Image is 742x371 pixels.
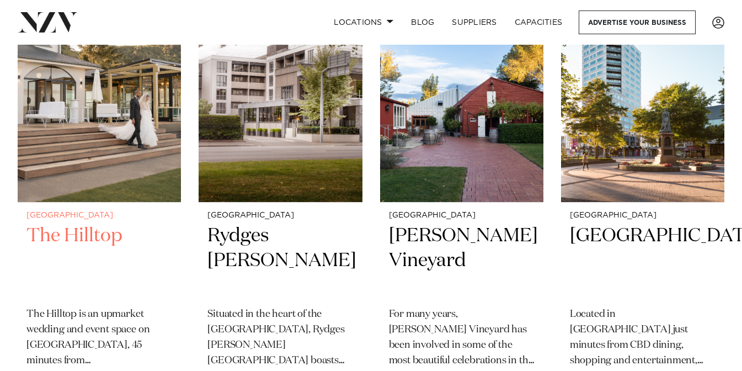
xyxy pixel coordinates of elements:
[207,224,353,298] h2: Rydges [PERSON_NAME]
[579,10,696,34] a: Advertise your business
[389,224,535,298] h2: [PERSON_NAME] Vineyard
[389,211,535,220] small: [GEOGRAPHIC_DATA]
[402,10,443,34] a: BLOG
[26,307,172,369] p: The Hilltop is an upmarket wedding and event space on [GEOGRAPHIC_DATA], 45 minutes from [GEOGRAP...
[570,307,716,369] p: Located in [GEOGRAPHIC_DATA] just minutes from CBD dining, shopping and entertainment, [GEOGRAPHI...
[325,10,402,34] a: Locations
[26,224,172,298] h2: The Hilltop
[18,12,78,32] img: nzv-logo.png
[207,307,353,369] p: Situated in the heart of the [GEOGRAPHIC_DATA], Rydges [PERSON_NAME] [GEOGRAPHIC_DATA] boasts spa...
[570,211,716,220] small: [GEOGRAPHIC_DATA]
[443,10,505,34] a: SUPPLIERS
[26,211,172,220] small: [GEOGRAPHIC_DATA]
[570,224,716,298] h2: [GEOGRAPHIC_DATA]
[389,307,535,369] p: For many years, [PERSON_NAME] Vineyard has been involved in some of the most beautiful celebratio...
[506,10,572,34] a: Capacities
[207,211,353,220] small: [GEOGRAPHIC_DATA]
